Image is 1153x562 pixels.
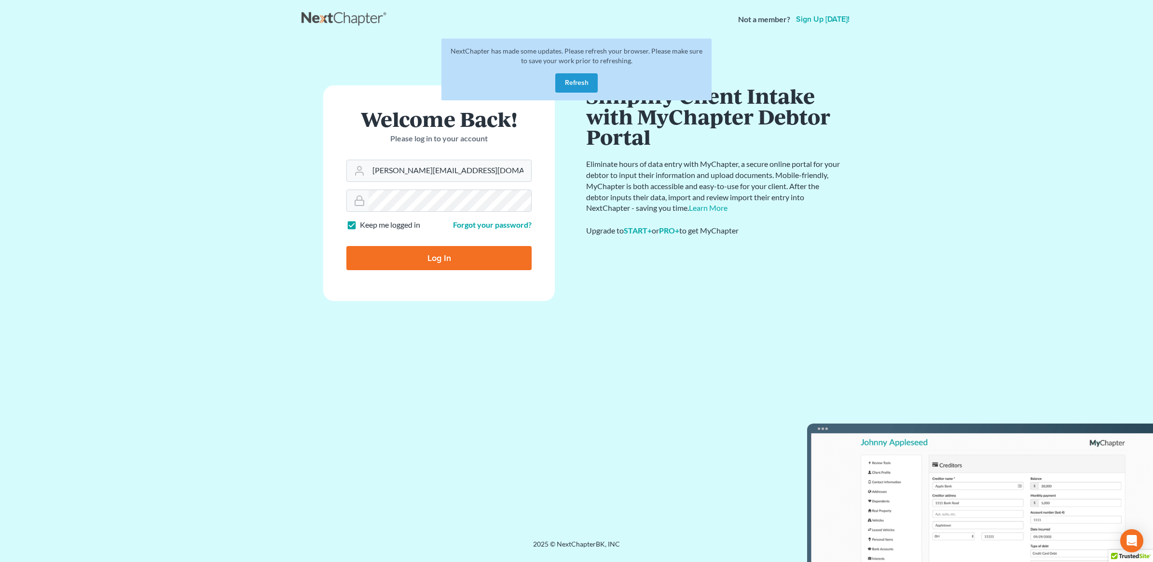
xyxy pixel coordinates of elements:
[369,160,531,181] input: Email Address
[794,15,851,23] a: Sign up [DATE]!
[586,85,842,147] h1: Simplify Client Intake with MyChapter Debtor Portal
[360,219,420,231] label: Keep me logged in
[346,133,532,144] p: Please log in to your account
[346,109,532,129] h1: Welcome Back!
[586,159,842,214] p: Eliminate hours of data entry with MyChapter, a secure online portal for your debtor to input the...
[586,225,842,236] div: Upgrade to or to get MyChapter
[659,226,679,235] a: PRO+
[555,73,598,93] button: Refresh
[453,220,532,229] a: Forgot your password?
[302,539,851,557] div: 2025 © NextChapterBK, INC
[346,246,532,270] input: Log In
[1120,529,1143,552] div: Open Intercom Messenger
[624,226,652,235] a: START+
[451,47,702,65] span: NextChapter has made some updates. Please refresh your browser. Please make sure to save your wor...
[738,14,790,25] strong: Not a member?
[689,203,727,212] a: Learn More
